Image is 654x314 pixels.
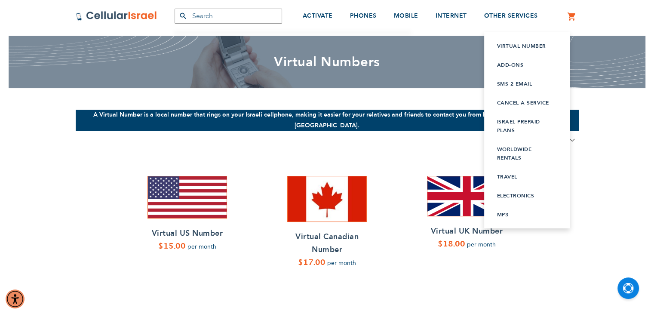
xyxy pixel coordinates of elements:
[497,80,557,88] a: SMS 2 Email
[436,12,467,20] span: INTERNET
[427,225,507,238] a: Virtual UK Number
[497,172,557,181] a: Travel
[497,191,557,200] a: Electronics
[438,240,465,248] span: $18.00
[274,53,380,71] span: Virtual Numbers
[497,117,557,135] a: Israel prepaid plans
[497,42,557,50] a: Virtual Number
[148,176,227,218] img: Virtual US Number
[350,12,377,20] span: PHONES
[497,99,557,107] a: Cancel a service
[147,227,227,240] a: Virtual US Number
[93,111,561,129] strong: A Virtual Number is a local number that rings on your Israeli cellphone, making it easier for you...
[427,176,506,216] img: Virtual UK Number
[288,176,366,222] img: Virtual Canadian Number
[327,259,356,267] span: per month
[427,238,507,251] a: $18.00 per month
[158,243,186,250] span: $15.00
[467,240,496,249] span: per month
[497,210,557,219] a: Mp3
[303,12,333,20] span: ACTIVATE
[497,145,557,162] a: WORLDWIDE rentals
[147,240,227,253] a: $15.00 per month
[287,231,367,256] a: Virtual Canadian Number
[484,12,538,20] span: OTHER SERVICES
[394,12,418,20] span: MOBILE
[175,9,282,24] input: Search
[187,243,216,251] span: per month
[6,289,25,308] div: Accessibility Menu
[497,61,557,69] a: Add-ons
[298,259,325,266] span: $17.00
[287,256,367,269] a: $17.00 per month
[76,11,157,21] img: Cellular Israel Logo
